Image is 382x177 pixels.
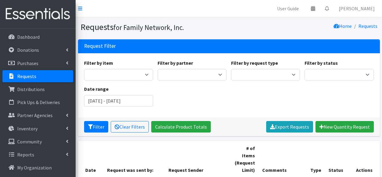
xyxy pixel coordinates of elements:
a: Purchases [2,57,73,69]
p: Donations [17,47,39,53]
a: Export Requests [266,121,313,133]
p: Distributions [17,86,45,92]
a: Clear Filters [111,121,149,133]
p: Inventory [17,126,38,132]
a: Dashboard [2,31,73,43]
small: for Family Network, Inc. [113,23,184,32]
a: Calculate Product Totals [151,121,211,133]
a: [PERSON_NAME] [334,2,380,15]
p: Community [17,139,42,145]
a: Donations [2,44,73,56]
p: Partner Agencies [17,112,53,118]
p: My Organization [17,165,52,171]
a: Inventory [2,123,73,135]
h1: Requests [80,22,227,32]
a: Community [2,136,73,148]
h3: Request Filter [84,43,116,49]
a: Requests [358,23,377,29]
a: Requests [2,70,73,82]
p: Requests [17,73,36,79]
p: Dashboard [17,34,40,40]
a: Home [334,23,352,29]
a: Partner Agencies [2,109,73,121]
p: Purchases [17,60,38,66]
input: January 1, 2011 - December 31, 2011 [84,95,153,107]
label: Filter by partner [158,59,193,67]
label: Date range [84,85,109,93]
p: Reports [17,152,34,158]
a: User Guide [272,2,304,15]
a: Pick Ups & Deliveries [2,96,73,108]
a: Distributions [2,83,73,95]
p: Pick Ups & Deliveries [17,99,60,105]
button: Filter [84,121,108,133]
label: Filter by request type [231,59,278,67]
a: My Organization [2,162,73,174]
a: New Quantity Request [315,121,374,133]
img: HumanEssentials [2,4,73,24]
label: Filter by item [84,59,113,67]
a: Reports [2,149,73,161]
label: Filter by status [305,59,338,67]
